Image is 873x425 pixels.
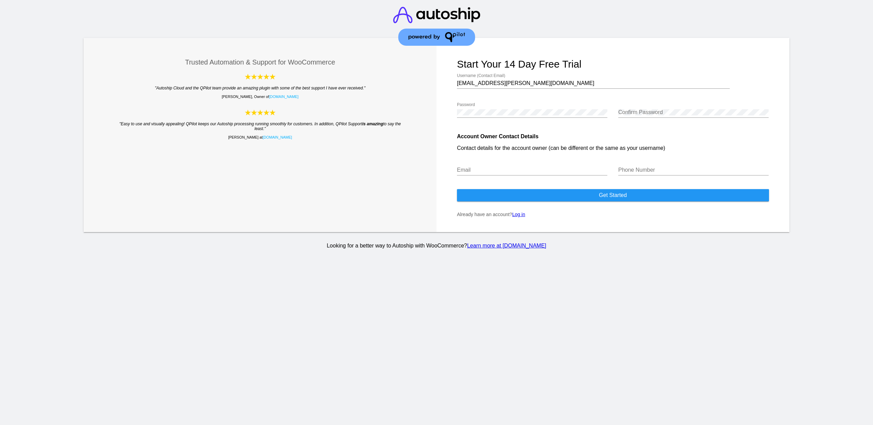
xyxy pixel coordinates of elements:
a: [DOMAIN_NAME] [263,135,292,139]
button: Get started [457,189,769,201]
img: Autoship Cloud powered by QPilot [245,73,276,80]
a: [DOMAIN_NAME] [269,95,298,99]
p: Looking for a better way to Autoship with WooCommerce? [83,243,790,249]
strong: Account Owner Contact Details [457,133,538,139]
h3: Trusted Automation & Support for WooCommerce [104,58,416,66]
p: [PERSON_NAME], Owner of [104,95,416,99]
input: Phone Number [618,167,769,173]
p: Already have an account? [457,212,769,217]
h1: Start your 14 day free trial [457,58,769,70]
p: [PERSON_NAME] at [104,135,416,139]
blockquote: "Autoship Cloud and the QPilot team provide an amazing plugin with some of the best support I hav... [118,86,403,90]
img: Autoship Cloud powered by QPilot [245,109,276,116]
input: Email [457,167,607,173]
span: Get started [599,192,627,198]
a: Learn more at [DOMAIN_NAME] [467,243,546,249]
input: Username (Contact Email) [457,80,730,86]
p: Contact details for the account owner (can be different or the same as your username) [457,145,769,151]
a: Log in [512,212,525,217]
strong: is amazing [362,122,383,126]
blockquote: "Easy to use and visually appealing! QPilot keeps our Autoship processing running smoothly for cu... [118,122,403,131]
